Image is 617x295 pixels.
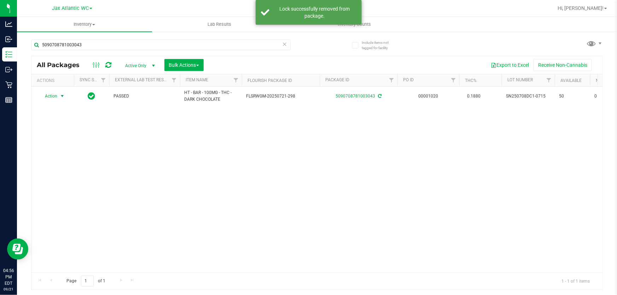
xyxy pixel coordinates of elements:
inline-svg: Retail [5,81,12,88]
span: Sync from Compliance System [377,94,382,99]
a: Sync Status [80,77,107,82]
span: PASSED [113,93,176,100]
span: Include items not tagged for facility [362,40,397,51]
span: Inventory [17,21,152,28]
span: HT - BAR - 100MG - THC - DARK CHOCOLATE [184,89,238,103]
span: Action [39,91,58,101]
a: 00001020 [419,94,438,99]
span: 0.1880 [464,91,484,101]
a: 5090708781003043 [336,94,375,99]
p: 09/21 [3,287,14,292]
a: Flourish Package ID [248,78,292,83]
inline-svg: Inventory [5,51,12,58]
button: Bulk Actions [164,59,204,71]
span: Clear [282,40,287,49]
a: Lab Results [152,17,287,32]
a: Filter [543,74,555,86]
span: 1 - 1 of 1 items [556,276,595,286]
inline-svg: Inbound [5,36,12,43]
a: Inventory [17,17,152,32]
span: Page of 1 [60,276,111,287]
span: SN250708DC1-0715 [506,93,551,100]
button: Receive Non-Cannabis [534,59,592,71]
a: Filter [98,74,109,86]
button: Export to Excel [486,59,534,71]
a: Item Name [186,77,208,82]
div: Lock successfully removed from package. [273,5,356,19]
a: Filter [168,74,180,86]
inline-svg: Analytics [5,20,12,28]
a: External Lab Test Result [115,77,170,82]
p: 04:56 PM EDT [3,267,14,287]
span: FLSRWGM-20250721-298 [246,93,315,100]
a: Package ID [325,77,349,82]
input: Search Package ID, Item Name, SKU, Lot or Part Number... [31,40,291,50]
span: Jax Atlantic WC [52,5,89,11]
iframe: Resource center [7,238,28,260]
a: THC% [465,78,477,83]
span: Bulk Actions [169,62,199,68]
a: Filter [230,74,242,86]
input: 1 [81,276,94,287]
span: In Sync [88,91,95,101]
inline-svg: Outbound [5,66,12,73]
inline-svg: Reports [5,96,12,104]
a: Available [560,78,582,83]
a: Filter [448,74,459,86]
span: Lab Results [198,21,241,28]
span: Hi, [PERSON_NAME]! [558,5,604,11]
span: 50 [559,93,586,100]
a: PO ID [403,77,414,82]
span: select [58,91,67,101]
span: All Packages [37,61,87,69]
a: Lot Number [507,77,533,82]
div: Actions [37,78,71,83]
a: Filter [386,74,397,86]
